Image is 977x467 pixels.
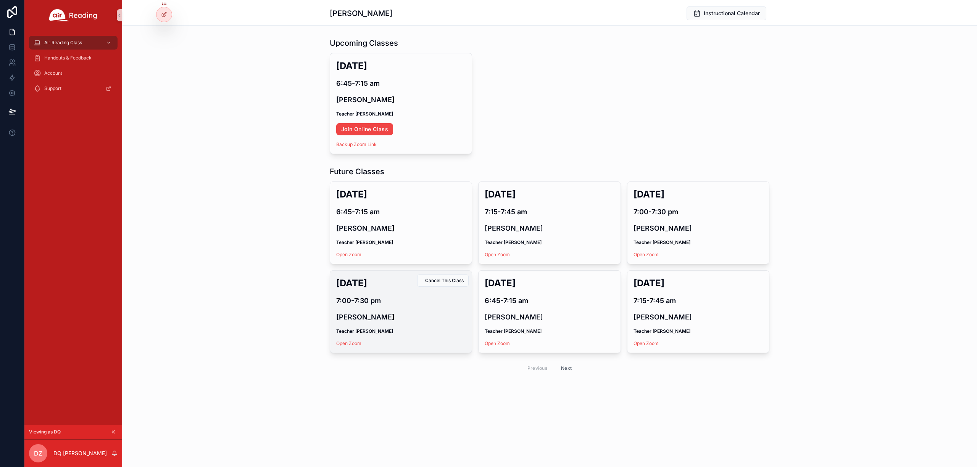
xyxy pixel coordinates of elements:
a: Join Online Class [336,123,393,135]
a: Support [29,82,118,95]
a: Backup Zoom Link [336,141,377,147]
span: Handouts & Feedback [44,55,92,61]
span: Cancel This Class [425,278,464,284]
h2: [DATE] [336,188,466,201]
h2: [DATE] [634,188,763,201]
a: Open Zoom [634,340,659,346]
span: Instructional Calendar [704,10,760,17]
h2: [DATE] [336,277,466,289]
span: Air Reading Class [44,40,82,46]
button: Cancel This Class [417,274,469,287]
span: Viewing as DQ [29,429,61,435]
a: Account [29,66,118,80]
a: Air Reading Class [29,36,118,50]
h2: [DATE] [485,188,614,201]
a: Open Zoom [336,252,361,257]
h2: [DATE] [336,59,466,72]
button: Instructional Calendar [687,6,766,20]
h4: [PERSON_NAME] [485,223,614,233]
strong: Teacher [PERSON_NAME] [485,328,542,334]
p: DQ [PERSON_NAME] [53,449,107,457]
h4: [PERSON_NAME] [336,95,466,105]
strong: Teacher [PERSON_NAME] [634,328,690,334]
h4: 7:00-7:30 pm [336,295,466,306]
h1: Upcoming Classes [330,38,398,48]
strong: Teacher [PERSON_NAME] [485,239,542,245]
a: Open Zoom [634,252,659,257]
h4: 6:45-7:15 am [336,78,466,88]
strong: Teacher [PERSON_NAME] [634,239,690,245]
a: Handouts & Feedback [29,51,118,65]
a: Open Zoom [485,252,510,257]
span: Account [44,70,62,76]
h4: 7:00-7:30 pm [634,207,763,217]
h4: 6:45-7:15 am [485,295,614,306]
h2: [DATE] [485,277,614,289]
h2: [DATE] [634,277,763,289]
span: DZ [34,449,42,458]
img: App logo [49,9,97,21]
span: Support [44,85,61,91]
h4: [PERSON_NAME] [485,312,614,322]
h4: 6:45-7:15 am [336,207,466,217]
h4: [PERSON_NAME] [634,223,763,233]
button: Next [556,362,577,374]
h1: Future Classes [330,166,384,177]
strong: Teacher [PERSON_NAME] [336,239,393,245]
h4: [PERSON_NAME] [336,223,466,233]
a: Open Zoom [336,340,361,346]
div: scrollable content [24,30,122,105]
a: Open Zoom [485,340,510,346]
h4: [PERSON_NAME] [336,312,466,322]
strong: Teacher [PERSON_NAME] [336,111,393,117]
h4: 7:15-7:45 am [634,295,763,306]
strong: Teacher [PERSON_NAME] [336,328,393,334]
h4: [PERSON_NAME] [634,312,763,322]
h1: [PERSON_NAME] [330,8,392,19]
h4: 7:15-7:45 am [485,207,614,217]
